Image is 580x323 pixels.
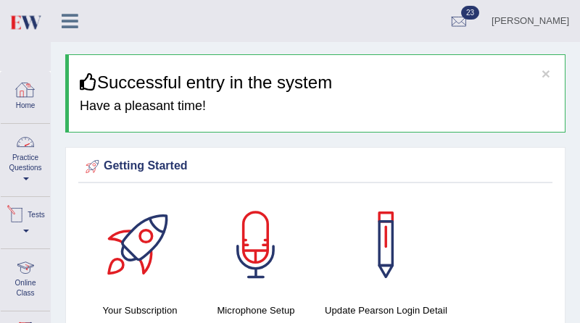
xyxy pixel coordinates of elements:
h4: Have a pleasant time! [80,99,554,114]
a: Home [1,72,50,119]
div: Getting Started [82,156,549,177]
span: 23 [461,6,479,20]
a: Online Class [1,249,50,306]
a: Practice Questions [1,124,50,192]
h3: Successful entry in the system [80,73,554,92]
h4: Update Pearson Login Detail [321,303,451,318]
button: × [542,66,550,81]
a: Tests [1,197,50,244]
h4: Your Subscription [89,303,191,318]
h4: Microphone Setup [205,303,307,318]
